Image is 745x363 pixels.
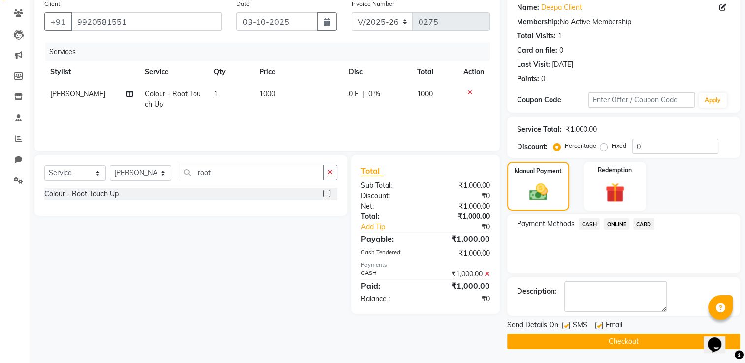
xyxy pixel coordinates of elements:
[566,124,597,135] div: ₹1,000.00
[425,181,497,191] div: ₹1,000.00
[699,93,727,108] button: Apply
[179,165,324,180] input: Search or Scan
[579,218,600,230] span: CASH
[425,248,497,259] div: ₹1,000.00
[541,74,545,84] div: 0
[517,17,560,27] div: Membership:
[354,212,425,222] div: Total:
[354,248,425,259] div: Cash Tendered:
[517,31,556,41] div: Total Visits:
[599,181,631,205] img: _gift.svg
[612,141,626,150] label: Fixed
[515,167,562,176] label: Manual Payment
[425,280,497,292] div: ₹1,000.00
[517,74,539,84] div: Points:
[425,294,497,304] div: ₹0
[598,166,632,175] label: Redemption
[457,61,490,83] th: Action
[417,90,433,98] span: 1000
[425,212,497,222] div: ₹1,000.00
[559,45,563,56] div: 0
[425,269,497,279] div: ₹1,000.00
[558,31,562,41] div: 1
[354,181,425,191] div: Sub Total:
[573,320,587,332] span: SMS
[517,45,557,56] div: Card on file:
[523,181,553,203] img: _cash.svg
[565,141,596,150] label: Percentage
[517,60,550,70] div: Last Visit:
[259,90,275,98] span: 1000
[438,222,498,232] div: ₹0
[354,294,425,304] div: Balance :
[354,191,425,201] div: Discount:
[50,90,105,98] span: [PERSON_NAME]
[354,201,425,212] div: Net:
[517,219,575,229] span: Payment Methods
[507,320,558,332] span: Send Details On
[704,324,735,353] iframe: chat widget
[517,17,730,27] div: No Active Membership
[214,90,218,98] span: 1
[517,2,539,13] div: Name:
[362,89,364,99] span: |
[208,61,254,83] th: Qty
[45,43,497,61] div: Services
[361,261,490,269] div: Payments
[368,89,380,99] span: 0 %
[517,124,562,135] div: Service Total:
[633,218,654,230] span: CARD
[552,60,573,70] div: [DATE]
[139,61,208,83] th: Service
[361,166,384,176] span: Total
[343,61,411,83] th: Disc
[604,218,629,230] span: ONLINE
[541,2,582,13] a: Deepa Client
[71,12,222,31] input: Search by Name/Mobile/Email/Code
[354,269,425,279] div: CASH
[354,233,425,244] div: Payable:
[425,233,497,244] div: ₹1,000.00
[425,201,497,212] div: ₹1,000.00
[145,90,201,109] span: Colour - Root Touch Up
[517,286,556,297] div: Description:
[44,61,139,83] th: Stylist
[606,320,622,332] span: Email
[517,142,548,152] div: Discount:
[349,89,358,99] span: 0 F
[411,61,458,83] th: Total
[354,222,437,232] a: Add Tip
[588,92,695,108] input: Enter Offer / Coupon Code
[517,95,588,105] div: Coupon Code
[507,334,740,349] button: Checkout
[254,61,343,83] th: Price
[44,189,119,199] div: Colour - Root Touch Up
[44,12,72,31] button: +91
[354,280,425,292] div: Paid:
[425,191,497,201] div: ₹0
